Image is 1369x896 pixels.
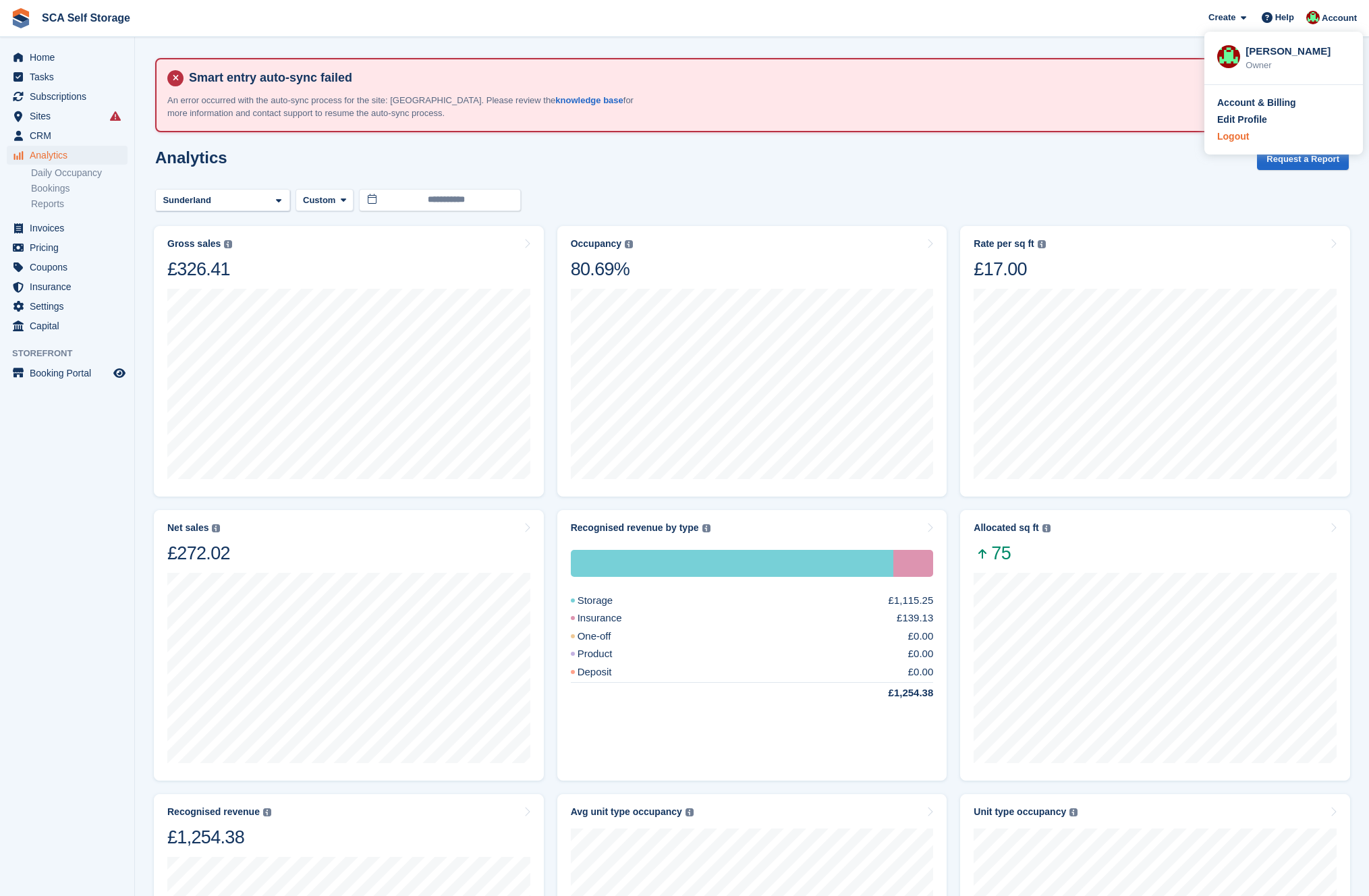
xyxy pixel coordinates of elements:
div: Storage [571,550,893,577]
a: Edit Profile [1217,113,1350,127]
span: Capital [30,316,111,335]
div: £272.02 [167,542,230,565]
span: 75 [974,542,1050,565]
p: An error occurred with the auto-sync process for the site: [GEOGRAPHIC_DATA]. Please review the f... [167,94,640,120]
div: Avg unit type occupancy [571,806,682,818]
img: icon-info-grey-7440780725fd019a000dd9b08b2336e03edf1995a4989e88bcd33f0948082b44.svg [224,240,232,248]
img: icon-info-grey-7440780725fd019a000dd9b08b2336e03edf1995a4989e88bcd33f0948082b44.svg [212,524,220,532]
span: Sites [30,107,111,125]
a: SCA Self Storage [36,7,136,29]
a: menu [7,316,128,335]
img: icon-info-grey-7440780725fd019a000dd9b08b2336e03edf1995a4989e88bcd33f0948082b44.svg [1038,240,1046,248]
div: Deposit [571,665,644,680]
img: icon-info-grey-7440780725fd019a000dd9b08b2336e03edf1995a4989e88bcd33f0948082b44.svg [702,524,710,532]
a: menu [7,297,128,316]
img: Dale Chapman [1217,45,1240,68]
div: £0.00 [908,629,934,644]
h2: Analytics [155,148,227,167]
span: Invoices [30,219,111,237]
span: Insurance [30,277,111,296]
span: Coupons [30,258,111,277]
div: Insurance [893,550,934,577]
span: Storefront [12,347,134,360]
a: Bookings [31,182,128,195]
a: menu [7,67,128,86]
a: menu [7,107,128,125]
div: Logout [1217,130,1249,144]
button: Request a Report [1257,148,1349,171]
img: icon-info-grey-7440780725fd019a000dd9b08b2336e03edf1995a4989e88bcd33f0948082b44.svg [1042,524,1051,532]
span: Account [1322,11,1357,25]
a: menu [7,258,128,277]
div: Owner [1246,59,1350,72]
a: menu [7,238,128,257]
div: £17.00 [974,258,1045,281]
div: £0.00 [908,646,934,662]
div: £1,115.25 [889,593,934,609]
div: Unit type occupancy [974,806,1066,818]
div: Edit Profile [1217,113,1267,127]
span: Booking Portal [30,364,111,383]
div: Recognised revenue [167,806,260,818]
div: Allocated sq ft [974,522,1038,534]
span: Create [1208,11,1235,24]
h4: Smart entry auto-sync failed [184,70,1337,86]
span: Settings [30,297,111,316]
a: menu [7,219,128,237]
div: Net sales [167,522,208,534]
div: Recognised revenue by type [571,522,699,534]
a: Preview store [111,365,128,381]
span: Pricing [30,238,111,257]
span: Subscriptions [30,87,111,106]
div: £0.00 [908,665,934,680]
span: Custom [303,194,335,207]
span: Home [30,48,111,67]
img: icon-info-grey-7440780725fd019a000dd9b08b2336e03edf1995a4989e88bcd33f0948082b44.svg [263,808,271,816]
div: 80.69% [571,258,633,281]
div: Occupancy [571,238,621,250]
button: Custom [296,189,354,211]
span: CRM [30,126,111,145]
div: £1,254.38 [167,826,271,849]
img: icon-info-grey-7440780725fd019a000dd9b08b2336e03edf1995a4989e88bcd33f0948082b44.svg [686,808,694,816]
a: knowledge base [555,95,623,105]
a: Daily Occupancy [31,167,128,179]
div: Account & Billing [1217,96,1296,110]
a: menu [7,126,128,145]
img: icon-info-grey-7440780725fd019a000dd9b08b2336e03edf1995a4989e88bcd33f0948082b44.svg [1069,808,1078,816]
a: menu [7,87,128,106]
div: Insurance [571,611,654,626]
span: Tasks [30,67,111,86]
span: Help [1275,11,1294,24]
a: menu [7,277,128,296]
div: £326.41 [167,258,232,281]
img: stora-icon-8386f47178a22dfd0bd8f6a31ec36ba5ce8667c1dd55bd0f319d3a0aa187defe.svg [11,8,31,28]
div: Rate per sq ft [974,238,1034,250]
a: Reports [31,198,128,211]
a: Logout [1217,130,1350,144]
div: [PERSON_NAME] [1246,44,1350,56]
span: Analytics [30,146,111,165]
div: One-off [571,629,644,644]
div: Sunderland [161,194,217,207]
a: menu [7,48,128,67]
img: icon-info-grey-7440780725fd019a000dd9b08b2336e03edf1995a4989e88bcd33f0948082b44.svg [625,240,633,248]
i: Smart entry sync failures have occurred [110,111,121,121]
div: Product [571,646,645,662]
a: menu [7,364,128,383]
div: Storage [571,593,646,609]
div: £1,254.38 [856,685,934,701]
div: £139.13 [897,611,933,626]
a: menu [7,146,128,165]
a: Account & Billing [1217,96,1350,110]
img: Dale Chapman [1306,11,1320,24]
div: Gross sales [167,238,221,250]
